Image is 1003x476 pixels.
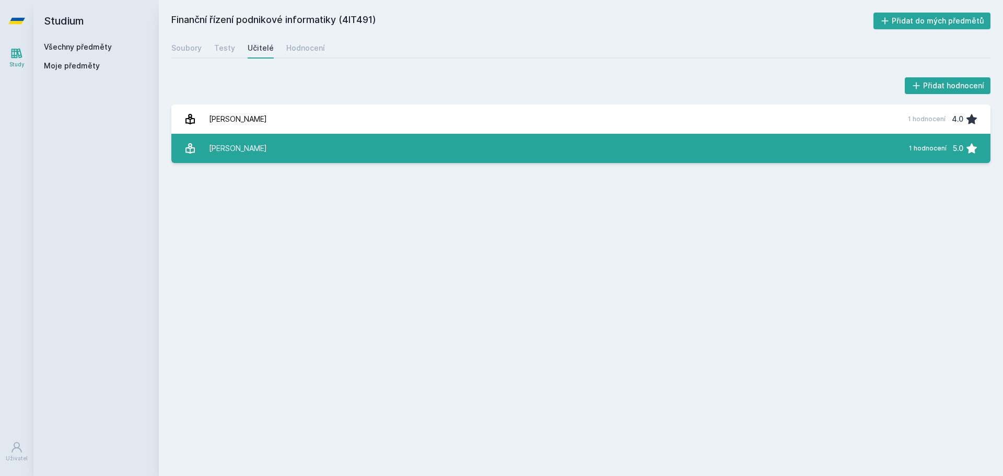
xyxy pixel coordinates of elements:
a: Study [2,42,31,74]
div: Testy [214,43,235,53]
button: Přidat do mých předmětů [873,13,991,29]
a: Soubory [171,38,202,59]
a: Uživatel [2,436,31,468]
div: Study [9,61,25,68]
div: 1 hodnocení [909,144,947,153]
div: Učitelé [248,43,274,53]
div: 4.0 [952,109,963,130]
div: 1 hodnocení [908,115,946,123]
button: Přidat hodnocení [905,77,991,94]
div: 5.0 [953,138,963,159]
a: [PERSON_NAME] 1 hodnocení 5.0 [171,134,990,163]
a: Hodnocení [286,38,325,59]
div: Hodnocení [286,43,325,53]
a: Všechny předměty [44,42,112,51]
span: Moje předměty [44,61,100,71]
h2: Finanční řízení podnikové informatiky (4IT491) [171,13,873,29]
a: [PERSON_NAME] 1 hodnocení 4.0 [171,105,990,134]
a: Testy [214,38,235,59]
div: Soubory [171,43,202,53]
div: Uživatel [6,455,28,462]
div: [PERSON_NAME] [209,109,267,130]
div: [PERSON_NAME] [209,138,267,159]
a: Učitelé [248,38,274,59]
